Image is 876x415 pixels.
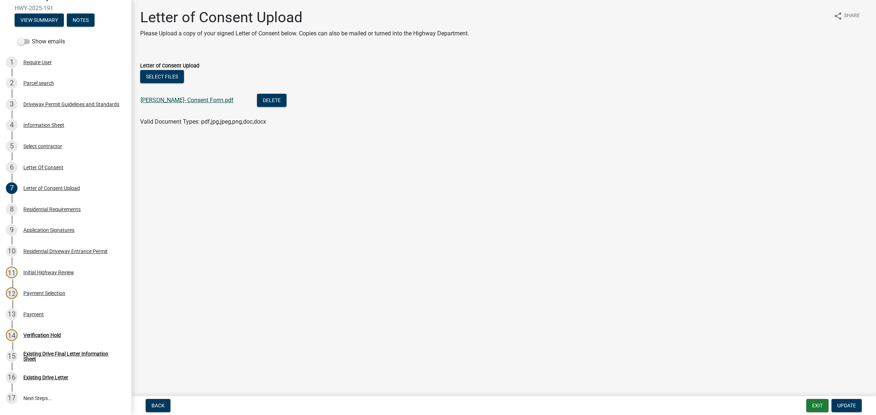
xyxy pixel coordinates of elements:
[140,29,469,38] p: Please Upload a copy of your signed Letter of Consent below. Copies can also be mailed or turned ...
[23,123,64,128] div: Information Sheet
[6,267,18,278] div: 11
[23,81,54,86] div: Parcel search
[6,287,18,299] div: 12
[141,97,234,104] a: [PERSON_NAME]- Consent Form.pdf
[6,119,18,131] div: 4
[257,97,287,104] wm-modal-confirm: Delete Document
[6,162,18,173] div: 6
[140,70,184,83] button: Select files
[6,140,18,152] div: 5
[6,309,18,320] div: 13
[6,224,18,236] div: 9
[837,403,856,408] span: Update
[23,144,62,149] div: Select contractor
[23,270,74,275] div: Initial Highway Review
[67,13,95,27] button: Notes
[140,118,266,125] span: Valid Document Types: pdf,jpg,jpeg,png,doc,docx
[23,228,74,233] div: Application Signatures
[23,60,52,65] div: Require User
[6,392,18,404] div: 17
[6,98,18,110] div: 3
[6,203,18,215] div: 8
[828,9,866,23] button: shareShare
[67,18,95,23] wm-modal-confirm: Notes
[834,12,842,20] i: share
[23,186,80,191] div: Letter of Consent Upload
[6,77,18,89] div: 2
[6,57,18,68] div: 1
[257,94,287,107] button: Delete
[140,63,199,69] label: Letter of Consent Upload
[831,399,862,412] button: Update
[18,37,65,46] label: Show emails
[146,399,170,412] button: Back
[151,403,165,408] span: Back
[23,207,81,212] div: Residential Requirements
[6,245,18,257] div: 10
[23,312,44,317] div: Payment
[15,13,64,27] button: View Summary
[23,249,108,254] div: Residential Driveway Entrance Permit
[6,329,18,341] div: 14
[23,333,61,338] div: Verification Hold
[140,9,469,26] h1: Letter of Consent Upload
[6,372,18,383] div: 16
[23,102,119,107] div: Driveway Permit Guidelines and Standards
[6,182,18,194] div: 7
[15,18,64,23] wm-modal-confirm: Summary
[844,12,860,20] span: Share
[15,5,117,12] span: HWY-2025-191
[6,350,18,362] div: 15
[23,351,120,361] div: Existing Drive Final Letter Information Sheet
[23,375,68,380] div: Existing Drive Letter
[806,399,829,412] button: Exit
[23,291,65,296] div: Payment Selection
[23,165,64,170] div: Letter Of Consent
